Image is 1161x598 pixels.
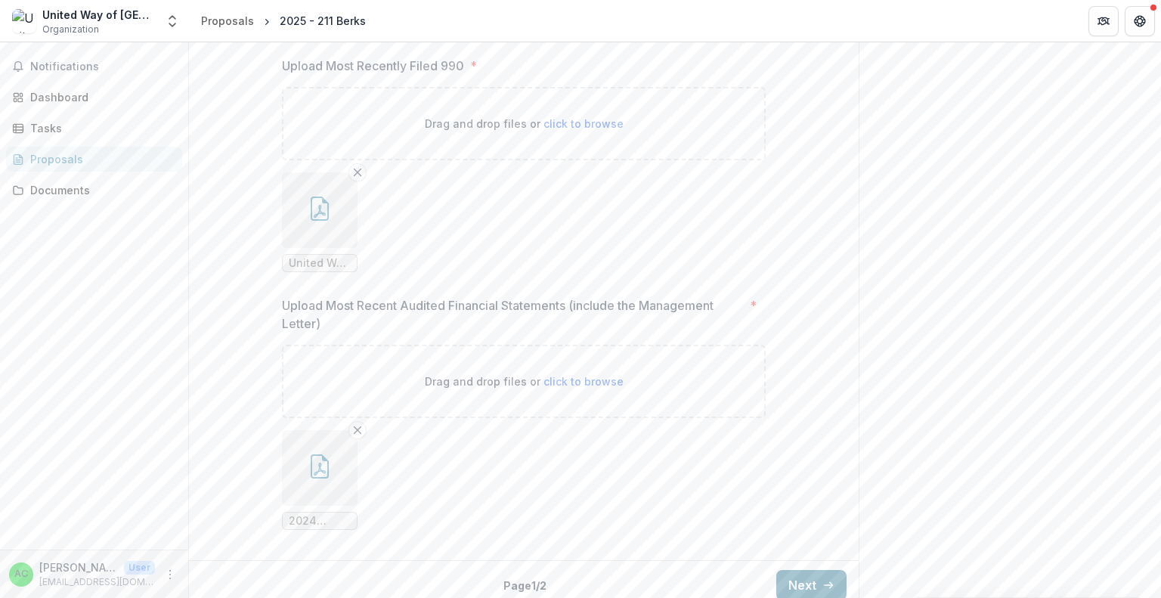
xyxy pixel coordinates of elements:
[543,375,624,388] span: click to browse
[30,120,170,136] div: Tasks
[282,57,464,75] p: Upload Most Recently Filed 990
[348,163,367,181] button: Remove File
[425,116,624,132] p: Drag and drop files or
[6,178,182,203] a: Documents
[12,9,36,33] img: United Way of Berks County
[42,7,156,23] div: United Way of [GEOGRAPHIC_DATA]
[282,296,744,333] p: Upload Most Recent Audited Financial Statements (include the Management Letter)
[195,10,260,32] a: Proposals
[201,13,254,29] div: Proposals
[282,430,358,530] div: Remove File2024 Audited Financial Statements.pdf
[280,13,366,29] div: 2025 - 211 Berks
[1088,6,1119,36] button: Partners
[124,561,155,575] p: User
[30,182,170,198] div: Documents
[6,54,182,79] button: Notifications
[30,60,176,73] span: Notifications
[289,515,351,528] span: 2024 Audited Financial Statements.pdf
[161,565,179,584] button: More
[6,85,182,110] a: Dashboard
[195,10,372,32] nav: breadcrumb
[39,559,118,575] p: [PERSON_NAME]
[503,578,546,593] p: Page 1 / 2
[425,373,624,389] p: Drag and drop files or
[6,147,182,172] a: Proposals
[1125,6,1155,36] button: Get Help
[30,151,170,167] div: Proposals
[162,6,183,36] button: Open entity switcher
[14,569,28,579] div: Ashley Chambers
[282,172,358,272] div: Remove FileUnited Way of Berks County Inc. 2024 990 FINAL PUBLIC COPY.pdf
[289,257,351,270] span: United Way of Berks County Inc. 2024 990 FINAL PUBLIC COPY.pdf
[30,89,170,105] div: Dashboard
[348,421,367,439] button: Remove File
[6,116,182,141] a: Tasks
[543,117,624,130] span: click to browse
[39,575,155,589] p: [EMAIL_ADDRESS][DOMAIN_NAME]
[42,23,99,36] span: Organization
